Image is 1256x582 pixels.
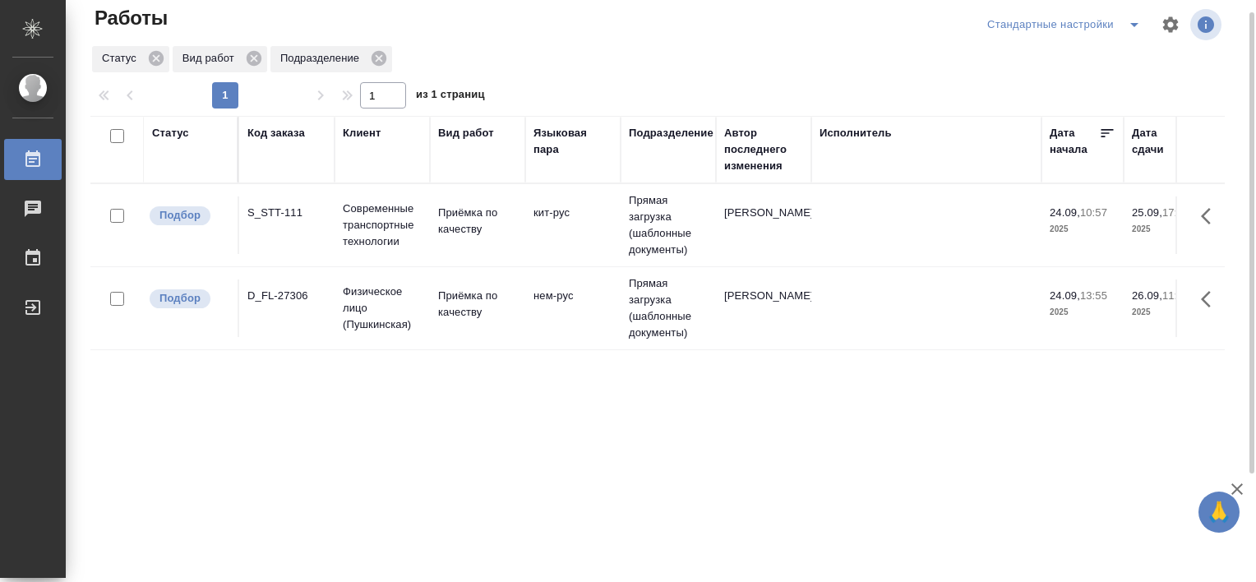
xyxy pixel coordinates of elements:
[1162,206,1189,219] p: 17:00
[416,85,485,109] span: из 1 страниц
[159,207,201,224] p: Подбор
[1050,206,1080,219] p: 24.09,
[182,50,240,67] p: Вид работ
[533,125,612,158] div: Языковая пара
[1050,304,1115,321] p: 2025
[343,284,422,333] p: Физическое лицо (Пушкинская)
[1080,206,1107,219] p: 10:57
[1050,221,1115,238] p: 2025
[1132,125,1181,158] div: Дата сдачи
[1050,289,1080,302] p: 24.09,
[1132,304,1198,321] p: 2025
[1151,5,1190,44] span: Настроить таблицу
[90,5,168,31] span: Работы
[1132,289,1162,302] p: 26.09,
[343,125,381,141] div: Клиент
[1191,196,1231,236] button: Здесь прячутся важные кнопки
[148,205,229,227] div: Можно подбирать исполнителей
[343,201,422,250] p: Современные транспортные технологии
[438,288,517,321] p: Приёмка по качеству
[270,46,392,72] div: Подразделение
[247,288,326,304] div: D_FL-27306
[173,46,267,72] div: Вид работ
[1198,492,1240,533] button: 🙏
[1050,125,1099,158] div: Дата начала
[1080,289,1107,302] p: 13:55
[525,196,621,254] td: кит-рус
[1191,279,1231,319] button: Здесь прячутся важные кнопки
[1132,221,1198,238] p: 2025
[1205,495,1233,529] span: 🙏
[724,125,803,174] div: Автор последнего изменения
[1132,206,1162,219] p: 25.09,
[1190,9,1225,40] span: Посмотреть информацию
[629,125,713,141] div: Подразделение
[152,125,189,141] div: Статус
[247,125,305,141] div: Код заказа
[159,290,201,307] p: Подбор
[820,125,892,141] div: Исполнитель
[621,267,716,349] td: Прямая загрузка (шаблонные документы)
[247,205,326,221] div: S_STT-111
[438,125,494,141] div: Вид работ
[983,12,1151,38] div: split button
[716,196,811,254] td: [PERSON_NAME]
[525,279,621,337] td: нем-рус
[102,50,142,67] p: Статус
[716,279,811,337] td: [PERSON_NAME]
[1162,289,1189,302] p: 11:00
[438,205,517,238] p: Приёмка по качеству
[92,46,169,72] div: Статус
[621,184,716,266] td: Прямая загрузка (шаблонные документы)
[280,50,365,67] p: Подразделение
